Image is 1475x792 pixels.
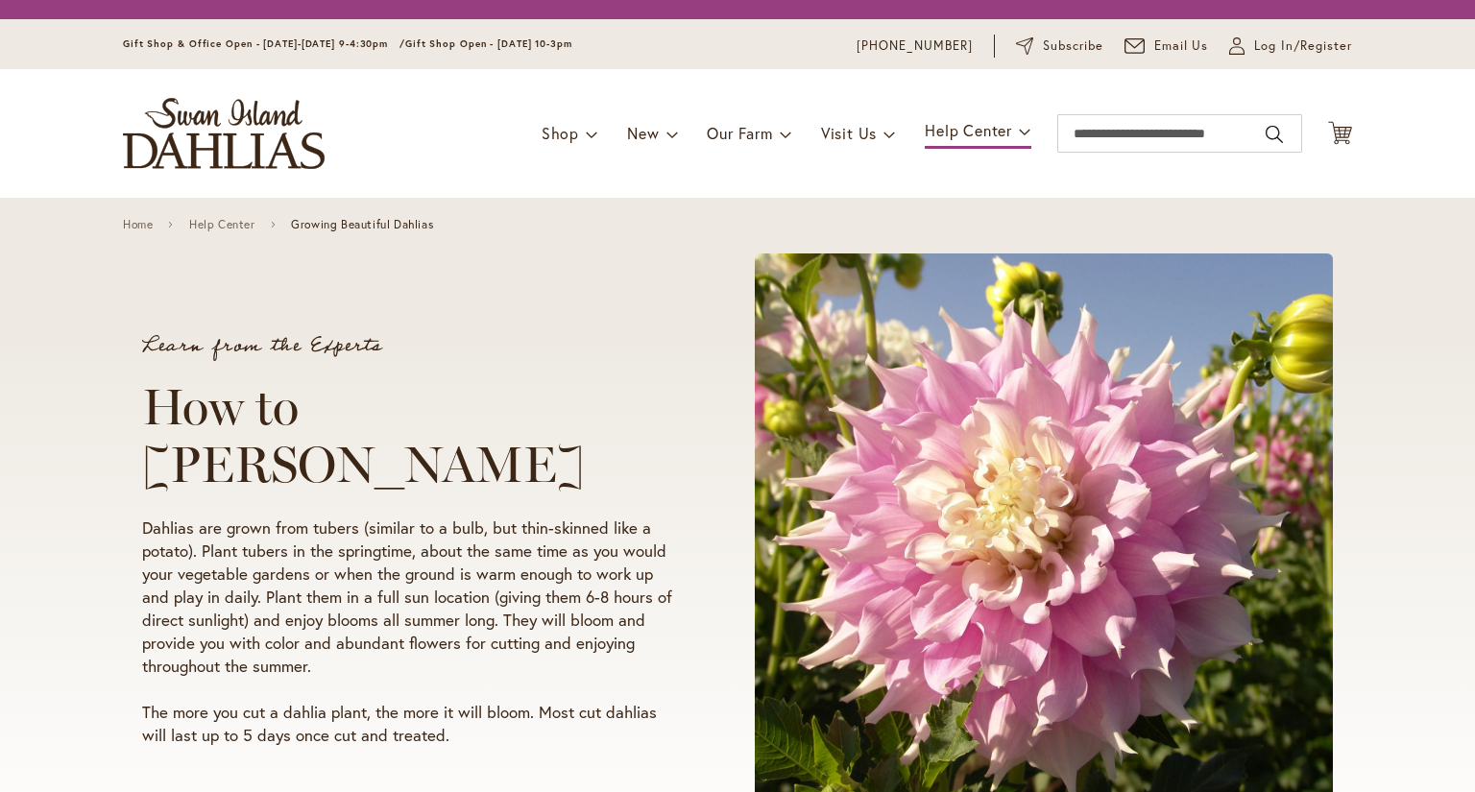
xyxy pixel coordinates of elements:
[857,36,973,56] a: [PHONE_NUMBER]
[189,218,255,231] a: Help Center
[142,336,682,355] p: Learn from the Experts
[142,701,682,747] p: The more you cut a dahlia plant, the more it will bloom. Most cut dahlias will last up to 5 days ...
[291,218,433,231] span: Growing Beautiful Dahlias
[1016,36,1103,56] a: Subscribe
[405,37,572,50] span: Gift Shop Open - [DATE] 10-3pm
[1154,36,1209,56] span: Email Us
[821,123,877,143] span: Visit Us
[142,516,682,678] p: Dahlias are grown from tubers (similar to a bulb, but thin-skinned like a potato). Plant tubers i...
[1043,36,1103,56] span: Subscribe
[142,378,682,493] h1: How to [PERSON_NAME]
[627,123,659,143] span: New
[707,123,772,143] span: Our Farm
[123,218,153,231] a: Home
[1266,119,1283,150] button: Search
[542,123,579,143] span: Shop
[123,37,405,50] span: Gift Shop & Office Open - [DATE]-[DATE] 9-4:30pm /
[1124,36,1209,56] a: Email Us
[1229,36,1352,56] a: Log In/Register
[123,98,325,169] a: store logo
[925,120,1012,140] span: Help Center
[1254,36,1352,56] span: Log In/Register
